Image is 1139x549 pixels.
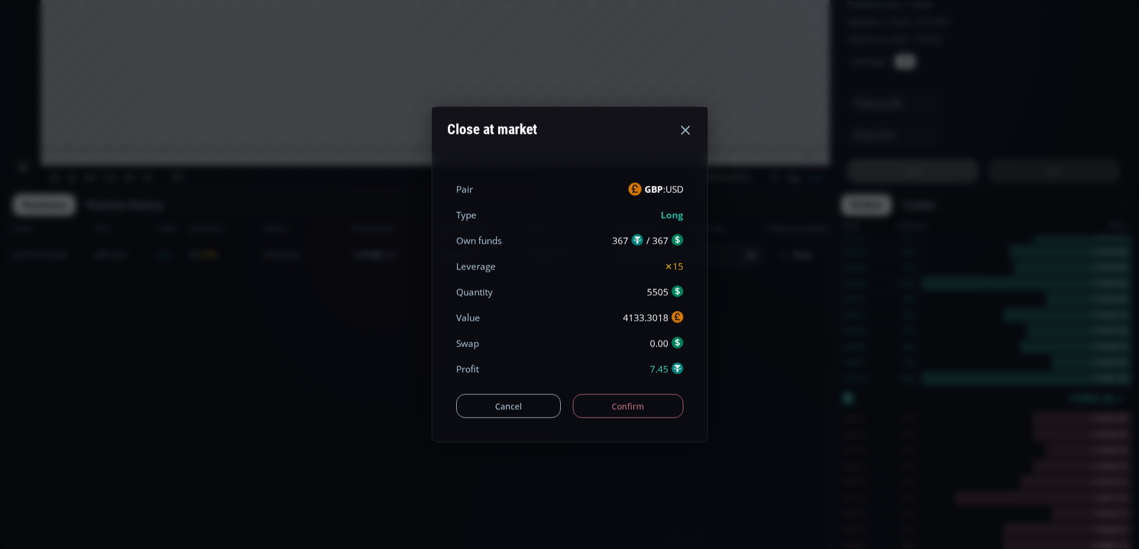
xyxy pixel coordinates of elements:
div: Indicators [223,7,259,16]
div: Profit [456,363,479,376]
button: 16:55:09 (UTC) [682,517,748,540]
div: 1y [60,524,69,533]
b: Long [661,208,683,221]
div:  [11,160,20,171]
div: Toggle Percentage [759,517,776,540]
div: Type [456,208,477,222]
div: log [780,524,792,533]
div: C [282,29,288,38]
b: GBP [645,183,663,195]
div: 7.45 [650,363,683,376]
div: 110962.36 [288,29,324,38]
div: auto [800,524,816,533]
div: Quantity [456,286,493,299]
button: Cancel [456,394,561,418]
div: 0.00 [650,337,683,351]
div: Compare [161,7,196,16]
div: 4133.3018 [623,311,683,325]
div: −2344.64 (−2.07%) [328,29,394,38]
div: 1D [58,27,77,38]
div: 113510.23 [196,29,232,38]
div: Bitcoin [77,27,113,38]
div: 110629.99 [241,29,277,38]
button: Confirm [573,394,683,418]
div: H [190,29,196,38]
div: BTC [39,27,58,38]
div: 113307.01 [149,29,186,38]
div: Swap [456,337,479,351]
div: 5505 [647,286,683,299]
div: Volume [39,43,65,52]
div: Pair [456,182,473,196]
div: Close at market [447,114,537,145]
div: ✕15 [665,259,683,273]
div: D [102,7,108,16]
div: 1d [135,524,145,533]
div: Own funds [456,234,502,247]
div: Go to [160,517,179,540]
div: L [236,29,241,38]
div: Market open [122,27,133,38]
div: Toggle Auto Scale [796,517,820,540]
span: :USD [645,182,683,196]
div: 5y [43,524,52,533]
div: 5d [118,524,127,533]
div: 1m [97,524,109,533]
div: Value [456,311,480,325]
div: Hide Drawings Toolbar [28,489,33,505]
div: 367 / 367 [612,234,683,247]
div: Toggle Log Scale [776,517,796,540]
div: Leverage [456,259,496,273]
span: 16:55:09 (UTC) [686,524,744,533]
div: 3m [78,524,89,533]
div: O [142,29,149,38]
div: 13.53K [69,43,94,52]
